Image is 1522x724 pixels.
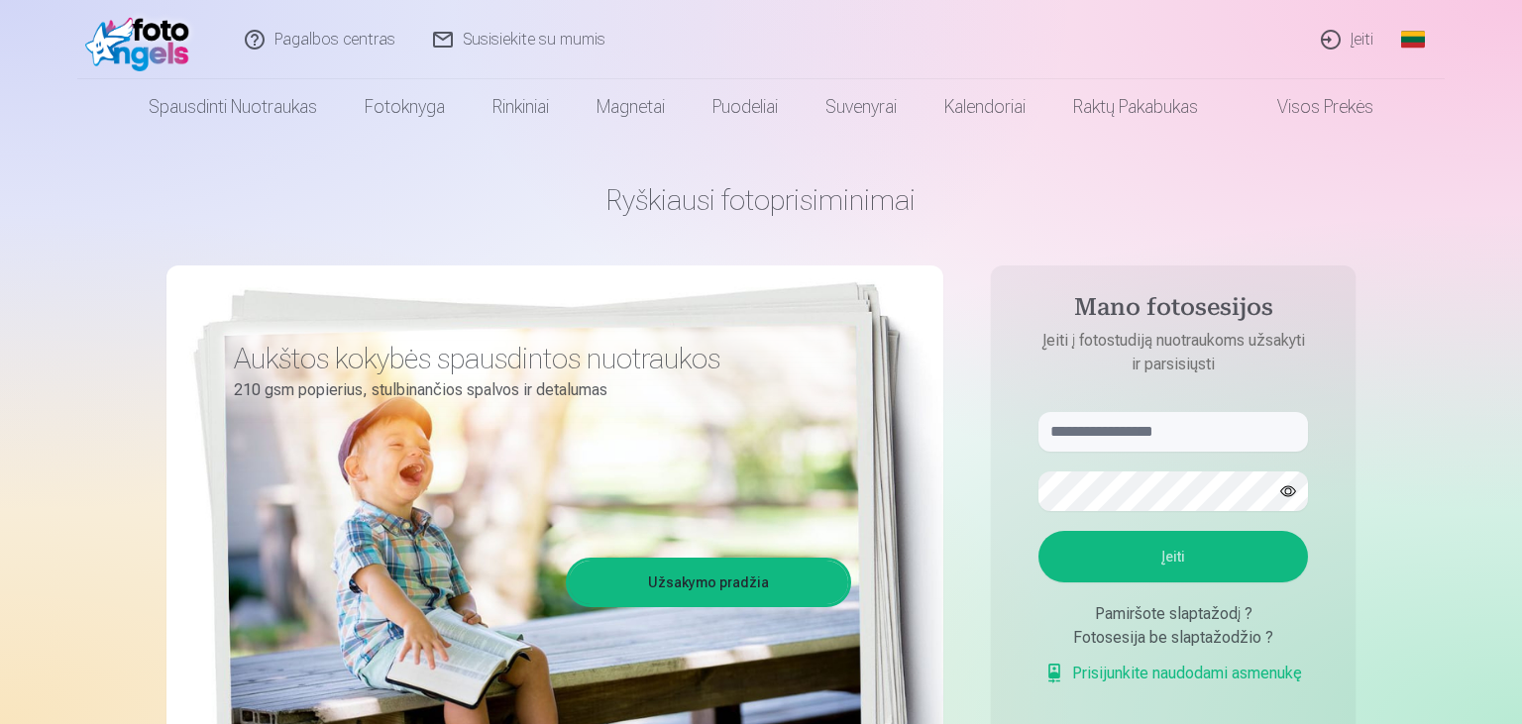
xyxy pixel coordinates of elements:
h4: Mano fotosesijos [1019,293,1328,329]
button: Įeiti [1038,531,1308,582]
div: Fotosesija be slaptažodžio ? [1038,626,1308,650]
img: /fa2 [85,8,199,71]
p: Įeiti į fotostudiją nuotraukoms užsakyti ir parsisiųsti [1019,329,1328,376]
a: Puodeliai [689,79,802,135]
h3: Aukštos kokybės spausdintos nuotraukos [234,341,836,376]
h1: Ryškiausi fotoprisiminimai [166,182,1356,218]
p: 210 gsm popierius, stulbinančios spalvos ir detalumas [234,376,836,404]
a: Užsakymo pradžia [569,561,848,604]
a: Rinkiniai [469,79,573,135]
a: Prisijunkite naudodami asmenukę [1044,662,1302,685]
a: Magnetai [573,79,689,135]
a: Spausdinti nuotraukas [125,79,341,135]
a: Fotoknyga [341,79,469,135]
a: Raktų pakabukas [1049,79,1222,135]
a: Kalendoriai [921,79,1049,135]
div: Pamiršote slaptažodį ? [1038,602,1308,626]
a: Suvenyrai [802,79,921,135]
a: Visos prekės [1222,79,1397,135]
